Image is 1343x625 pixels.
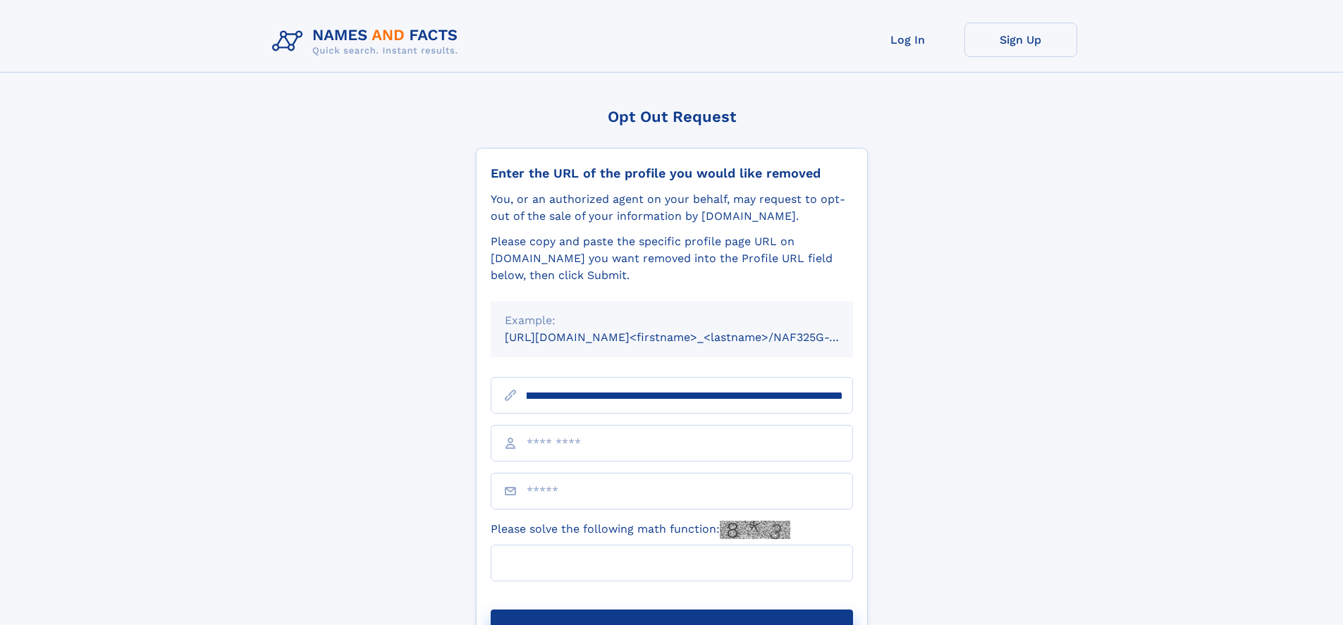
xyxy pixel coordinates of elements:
[505,312,839,329] div: Example:
[964,23,1077,57] a: Sign Up
[266,23,470,61] img: Logo Names and Facts
[491,191,853,225] div: You, or an authorized agent on your behalf, may request to opt-out of the sale of your informatio...
[852,23,964,57] a: Log In
[491,166,853,181] div: Enter the URL of the profile you would like removed
[505,330,880,344] small: [URL][DOMAIN_NAME]<firstname>_<lastname>/NAF325G-xxxxxxxx
[476,108,868,125] div: Opt Out Request
[491,521,790,539] label: Please solve the following math function:
[491,233,853,284] div: Please copy and paste the specific profile page URL on [DOMAIN_NAME] you want removed into the Pr...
